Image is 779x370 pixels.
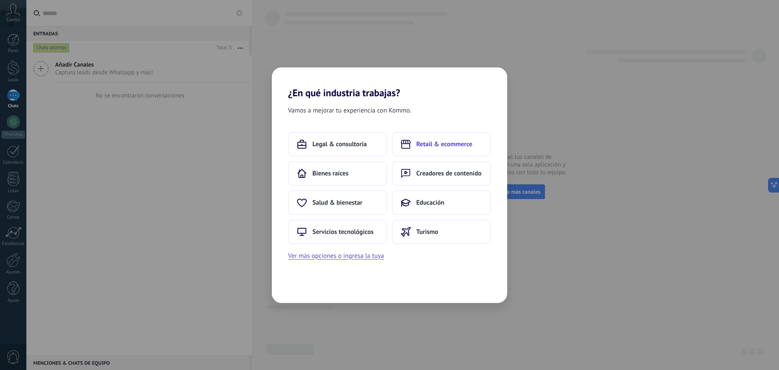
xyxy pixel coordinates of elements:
[272,67,507,99] h2: ¿En qué industria trabajas?
[288,132,387,156] button: Legal & consultoría
[392,132,491,156] button: Retail & ecommerce
[288,220,387,244] button: Servicios tecnológicos
[392,161,491,186] button: Creadores de contenido
[416,199,444,207] span: Educación
[416,140,472,148] span: Retail & ecommerce
[288,251,384,261] button: Ver más opciones o ingresa la tuya
[288,105,411,116] span: Vamos a mejorar tu experiencia con Kommo.
[312,228,374,236] span: Servicios tecnológicos
[288,190,387,215] button: Salud & bienestar
[392,220,491,244] button: Turismo
[312,169,349,177] span: Bienes raíces
[312,140,367,148] span: Legal & consultoría
[416,169,482,177] span: Creadores de contenido
[288,161,387,186] button: Bienes raíces
[416,228,438,236] span: Turismo
[392,190,491,215] button: Educación
[312,199,362,207] span: Salud & bienestar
